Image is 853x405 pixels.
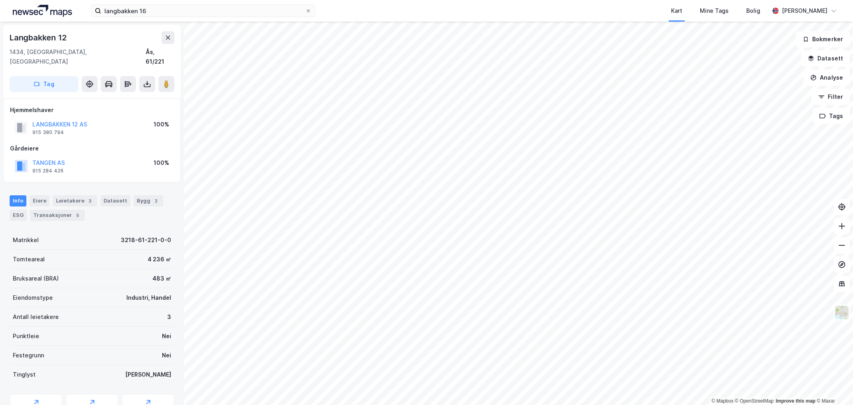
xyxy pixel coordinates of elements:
div: Matrikkel [13,235,39,245]
img: Z [834,305,849,320]
div: Bruksareal (BRA) [13,274,59,283]
button: Tags [813,108,850,124]
button: Analyse [803,70,850,86]
div: [PERSON_NAME] [125,370,171,379]
div: Hjemmelshaver [10,105,174,115]
div: 3 [167,312,171,322]
div: Bolig [746,6,760,16]
button: Tag [10,76,78,92]
a: Improve this map [776,398,815,404]
div: Langbakken 12 [10,31,68,44]
div: Industri, Handel [126,293,171,303]
div: 4 236 ㎡ [148,255,171,264]
div: Bygg [134,195,163,207]
div: Kart [671,6,682,16]
div: Leietakere [53,195,97,207]
div: Mine Tags [700,6,729,16]
div: 483 ㎡ [152,274,171,283]
div: 100% [154,158,169,168]
input: Søk på adresse, matrikkel, gårdeiere, leietakere eller personer [101,5,305,17]
iframe: Chat Widget [813,367,853,405]
div: Eiere [30,195,50,207]
div: 5 [74,211,82,219]
div: Tomteareal [13,255,45,264]
div: Gårdeiere [10,144,174,153]
a: Mapbox [711,398,733,404]
div: Info [10,195,26,207]
div: 100% [154,120,169,129]
div: ESG [10,210,27,221]
div: Transaksjoner [30,210,85,221]
div: Ås, 61/221 [146,47,174,66]
div: 3218-61-221-0-0 [121,235,171,245]
div: Eiendomstype [13,293,53,303]
div: 1434, [GEOGRAPHIC_DATA], [GEOGRAPHIC_DATA] [10,47,146,66]
div: Nei [162,351,171,360]
div: 915 284 426 [32,168,64,174]
div: Datasett [100,195,130,207]
button: Datasett [801,50,850,66]
button: Filter [811,89,850,105]
div: Punktleie [13,331,39,341]
div: 3 [86,197,94,205]
div: Festegrunn [13,351,44,360]
div: [PERSON_NAME] [782,6,827,16]
button: Bokmerker [796,31,850,47]
img: logo.a4113a55bc3d86da70a041830d287a7e.svg [13,5,72,17]
div: Nei [162,331,171,341]
div: Kontrollprogram for chat [813,367,853,405]
div: 2 [152,197,160,205]
a: OpenStreetMap [735,398,774,404]
div: Tinglyst [13,370,36,379]
div: 915 380 794 [32,129,64,136]
div: Antall leietakere [13,312,59,322]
